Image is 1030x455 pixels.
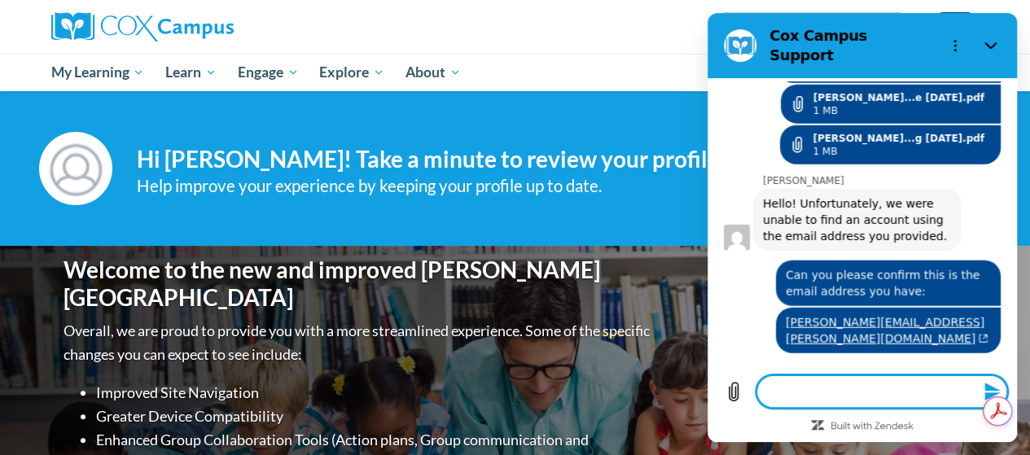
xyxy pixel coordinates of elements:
a: Learn [155,54,227,91]
div: Main menu [39,54,992,91]
h1: Welcome to the new and improved [PERSON_NAME][GEOGRAPHIC_DATA] [64,256,654,311]
a: Cox Campus [51,12,344,42]
a: Engage [227,54,309,91]
iframe: Messaging window [708,13,1017,442]
img: Cox Campus [51,12,234,42]
span: My Learning [50,63,144,82]
div: Help improve your experience by keeping your profile up to date. [137,173,866,199]
span: Learn [165,63,217,82]
button: Account Settings [931,12,980,38]
span: About [405,63,461,82]
span: Engage [238,63,299,82]
span: Explore [319,63,384,82]
li: Greater Device Compatibility [96,405,654,428]
a: About [395,54,471,91]
a: Explore [309,54,395,91]
a: My Learning [41,54,156,91]
h4: Hi [PERSON_NAME]! Take a minute to review your profile. [137,146,866,173]
img: Profile Image [39,132,112,205]
p: Overall, we are proud to provide you with a more streamlined experience. Some of the specific cha... [64,319,654,366]
li: Improved Site Navigation [96,381,654,405]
